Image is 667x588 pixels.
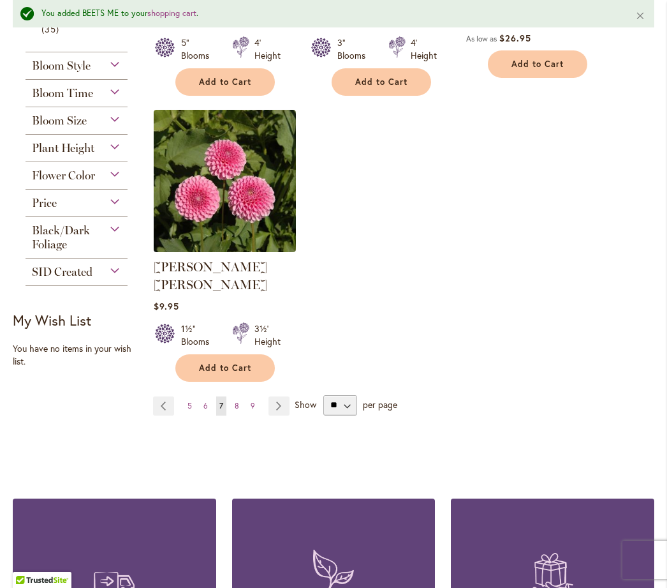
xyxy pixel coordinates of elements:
div: 3" Blooms [337,36,373,62]
span: 8 [235,401,239,411]
span: Bloom Size [32,114,87,128]
button: Add to Cart [332,68,431,96]
span: Black/Dark Foliage [32,223,90,252]
a: 6 [200,396,211,416]
div: You added BEETS ME to your . [41,8,616,20]
span: 35 [41,22,62,36]
div: 5" Blooms [181,36,217,62]
span: Bloom Style [32,59,91,73]
span: 5 [187,401,192,411]
a: shopping cart [147,8,196,19]
span: $26.95 [499,32,531,44]
span: Add to Cart [199,77,251,87]
span: SID Created [32,265,92,279]
button: Add to Cart [175,68,275,96]
span: $9.95 [154,300,179,312]
span: Show [295,398,316,410]
span: Add to Cart [355,77,407,87]
span: Price [32,196,57,210]
div: 3½' Height [254,322,281,348]
img: BETTY ANNE [154,110,296,252]
div: 1½" Blooms [181,322,217,348]
strong: My Wish List [13,311,91,329]
span: 7 [219,401,223,411]
a: 9 [247,396,258,416]
a: 5 [184,396,195,416]
span: Add to Cart [511,59,564,70]
span: Flower Color [32,169,95,183]
a: BETTY ANNE [154,243,296,255]
a: 8 [231,396,242,416]
a: [PERSON_NAME] [PERSON_NAME] [154,259,267,292]
div: You have no items in your wish list. [13,342,147,368]
span: 6 [203,401,208,411]
button: Add to Cart [175,354,275,382]
div: 4' Height [411,36,437,62]
iframe: Launch Accessibility Center [10,543,45,578]
div: 4' Height [254,36,281,62]
span: 9 [251,401,255,411]
span: Add to Cart [199,363,251,373]
span: Plant Height [32,141,94,155]
button: Add to Cart [488,50,587,78]
span: As low as [466,34,497,43]
span: per page [363,398,397,410]
span: Bloom Time [32,86,93,100]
